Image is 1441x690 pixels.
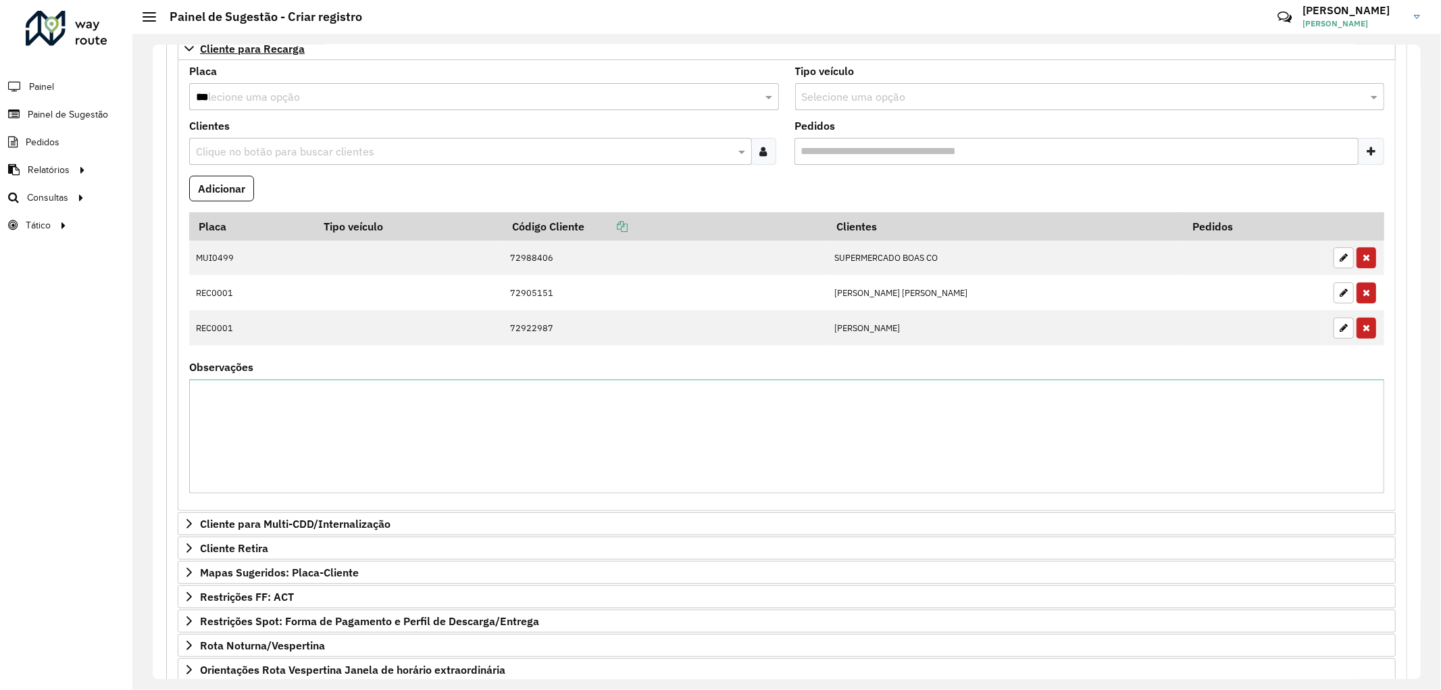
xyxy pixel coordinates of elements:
span: Orientações Rota Vespertina Janela de horário extraordinária [200,664,505,675]
a: Cliente Retira [178,537,1396,560]
th: Clientes [827,212,1184,241]
a: Rota Noturna/Vespertina [178,634,1396,657]
span: [PERSON_NAME] [1303,18,1404,30]
button: Adicionar [189,176,254,201]
h2: Painel de Sugestão - Criar registro [156,9,362,24]
td: SUPERMERCADO BOAS CO [827,241,1184,276]
span: Restrições FF: ACT [200,591,294,602]
label: Pedidos [795,118,836,134]
span: Painel [29,80,54,94]
label: Tipo veículo [795,63,855,79]
a: Copiar [584,220,628,233]
td: [PERSON_NAME] [827,310,1184,345]
td: MUI0499 [189,241,314,276]
span: Pedidos [26,135,59,149]
span: Tático [26,218,51,232]
th: Código Cliente [503,212,827,241]
label: Observações [189,359,253,375]
a: Cliente para Recarga [178,37,1396,60]
th: Tipo veículo [314,212,503,241]
a: Restrições FF: ACT [178,585,1396,608]
td: 72988406 [503,241,827,276]
span: Consultas [27,191,68,205]
span: Painel de Sugestão [28,107,108,122]
span: Restrições Spot: Forma de Pagamento e Perfil de Descarga/Entrega [200,616,539,626]
label: Clientes [189,118,230,134]
td: 72922987 [503,310,827,345]
span: Cliente para Multi-CDD/Internalização [200,518,390,529]
td: 72905151 [503,275,827,310]
a: Restrições Spot: Forma de Pagamento e Perfil de Descarga/Entrega [178,610,1396,633]
td: REC0001 [189,275,314,310]
div: Cliente para Recarga [178,60,1396,512]
a: Cliente para Multi-CDD/Internalização [178,512,1396,535]
span: Rota Noturna/Vespertina [200,640,325,651]
label: Placa [189,63,217,79]
span: Relatórios [28,163,70,177]
span: Cliente para Recarga [200,43,305,54]
span: Cliente Retira [200,543,268,553]
a: Orientações Rota Vespertina Janela de horário extraordinária [178,658,1396,681]
span: Mapas Sugeridos: Placa-Cliente [200,567,359,578]
a: Contato Rápido [1270,3,1299,32]
td: [PERSON_NAME] [PERSON_NAME] [827,275,1184,310]
h3: [PERSON_NAME] [1303,4,1404,17]
th: Pedidos [1184,212,1327,241]
th: Placa [189,212,314,241]
td: REC0001 [189,310,314,345]
a: Mapas Sugeridos: Placa-Cliente [178,561,1396,584]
